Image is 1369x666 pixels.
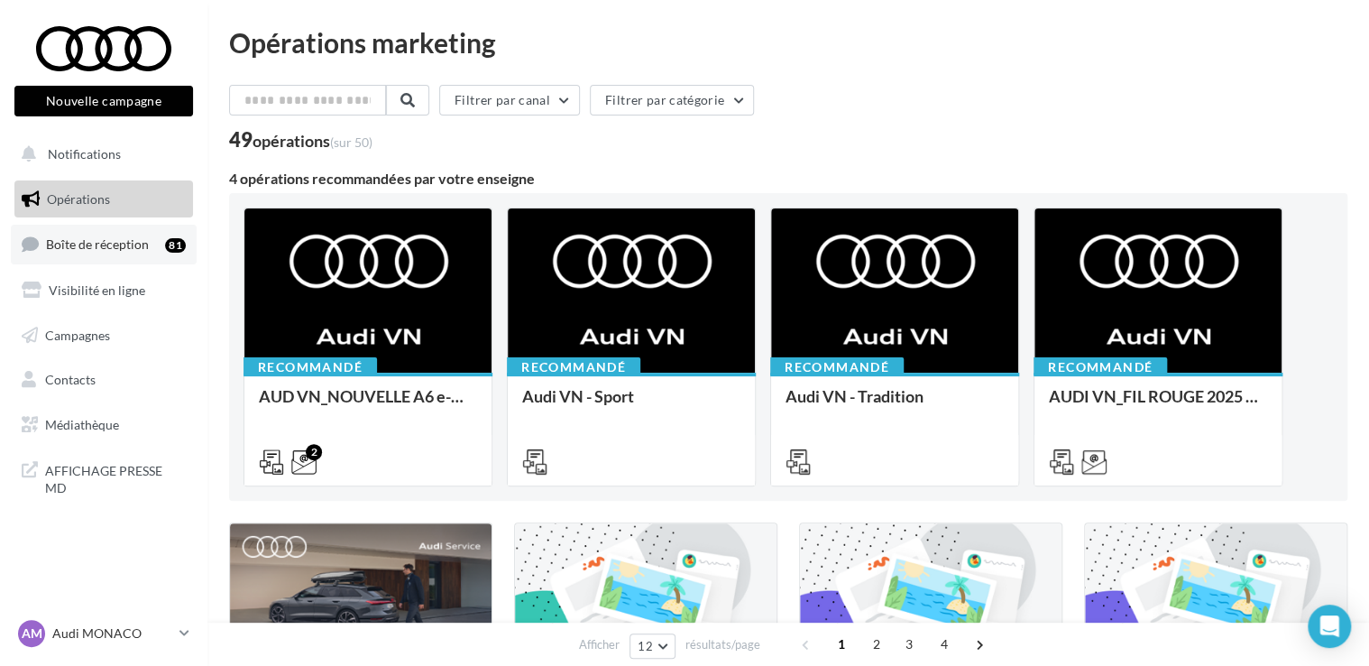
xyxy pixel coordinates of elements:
button: Nouvelle campagne [14,86,193,116]
span: résultats/page [685,636,760,653]
button: 12 [629,634,675,659]
button: Notifications [11,135,189,173]
div: Recommandé [243,357,377,377]
span: 2 [862,630,891,659]
span: 3 [895,630,923,659]
a: Boîte de réception81 [11,225,197,264]
div: Recommandé [1034,357,1167,377]
div: 81 [165,238,186,253]
div: AUD VN_NOUVELLE A6 e-tron [259,387,477,423]
div: 4 opérations recommandées par votre enseigne [229,171,1347,186]
span: AFFICHAGE PRESSE MD [45,458,186,497]
a: Opérations [11,180,197,218]
span: Visibilité en ligne [49,282,145,298]
a: AM Audi MONACO [14,616,193,651]
p: Audi MONACO [52,624,172,643]
span: (sur 50) [330,134,372,150]
span: 12 [638,639,653,653]
div: Audi VN - Sport [522,387,740,423]
a: Visibilité en ligne [11,272,197,310]
div: Open Intercom Messenger [1308,605,1351,648]
div: Opérations marketing [229,29,1347,56]
span: Campagnes [45,327,110,342]
a: Campagnes [11,317,197,355]
span: Notifications [48,146,121,162]
span: 1 [827,630,856,659]
div: 49 [229,130,372,150]
div: Recommandé [507,357,640,377]
a: Médiathèque [11,406,197,444]
div: AUDI VN_FIL ROUGE 2025 - A1, Q2, Q3, Q5 et Q4 e-tron [1049,387,1267,423]
div: Audi VN - Tradition [786,387,1004,423]
div: opérations [253,133,372,149]
a: Contacts [11,361,197,399]
span: Boîte de réception [46,236,149,252]
div: 2 [306,444,322,460]
span: AM [22,624,42,643]
span: Médiathèque [45,417,119,432]
div: Recommandé [770,357,904,377]
button: Filtrer par canal [439,85,580,116]
span: Afficher [579,636,620,653]
a: AFFICHAGE PRESSE MD [11,451,197,504]
span: Contacts [45,372,96,387]
button: Filtrer par catégorie [590,85,754,116]
span: Opérations [47,191,110,207]
span: 4 [930,630,959,659]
